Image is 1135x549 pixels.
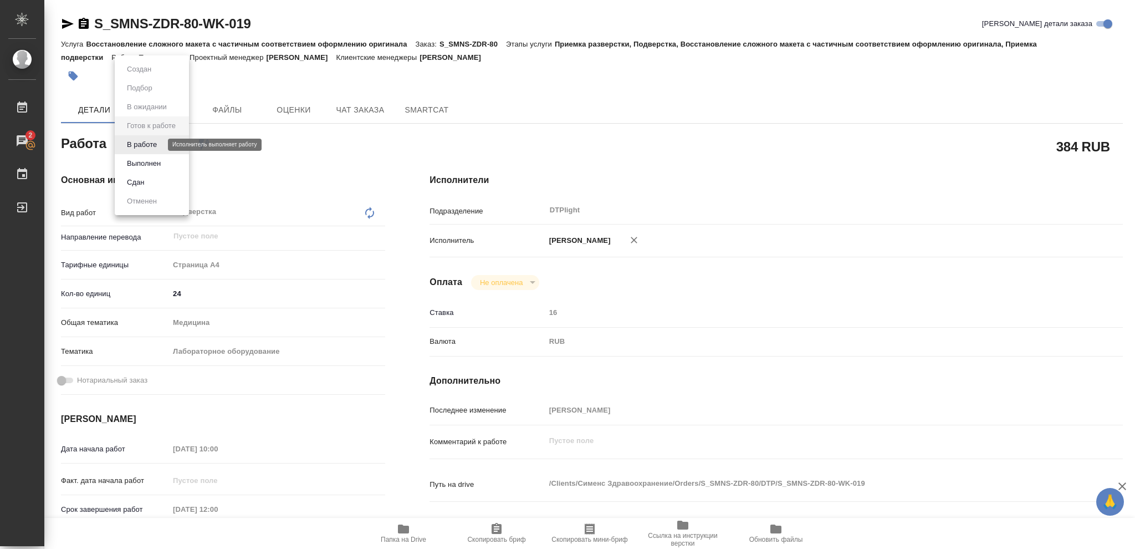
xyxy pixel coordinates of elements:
button: Сдан [124,176,147,189]
button: В ожидании [124,101,170,113]
button: Готов к работе [124,120,179,132]
button: Подбор [124,82,156,94]
button: Создан [124,63,155,75]
button: Выполнен [124,157,164,170]
button: В работе [124,139,160,151]
button: Отменен [124,195,160,207]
